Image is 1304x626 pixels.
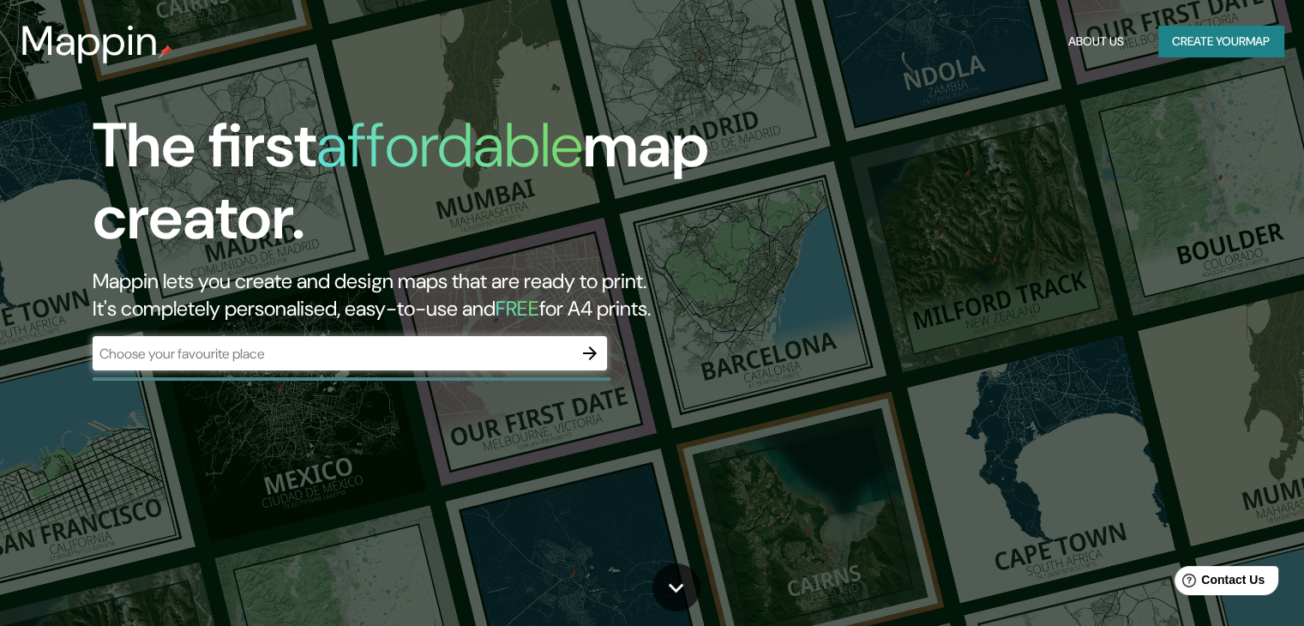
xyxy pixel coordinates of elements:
[21,17,159,65] h3: Mappin
[496,295,539,322] h5: FREE
[1061,26,1131,57] button: About Us
[159,45,172,58] img: mappin-pin
[93,268,745,322] h2: Mappin lets you create and design maps that are ready to print. It's completely personalised, eas...
[316,105,583,185] h1: affordable
[93,344,573,364] input: Choose your favourite place
[1151,559,1285,607] iframe: Help widget launcher
[93,110,745,268] h1: The first map creator.
[1158,26,1283,57] button: Create yourmap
